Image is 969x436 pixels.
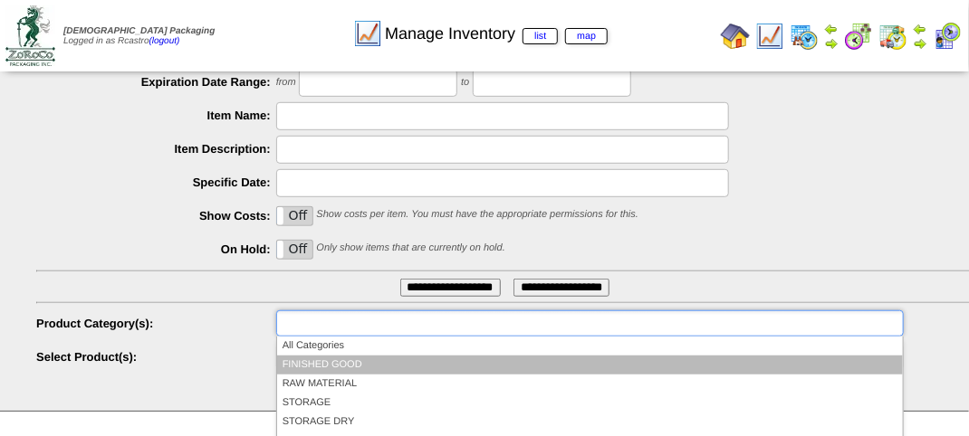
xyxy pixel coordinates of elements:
label: Product Category(s): [36,317,276,330]
img: calendarcustomer.gif [933,22,962,51]
span: Manage Inventory [385,24,608,43]
label: Select Product(s): [36,350,276,364]
span: [DEMOGRAPHIC_DATA] Packaging [63,26,215,36]
img: calendarprod.gif [790,22,819,51]
label: Show Costs: [36,209,276,223]
li: All Categories [277,336,903,355]
span: Only show items that are currently on hold. [316,243,504,254]
img: arrowleft.gif [913,22,927,36]
span: Logged in as Rcastro [63,26,215,46]
li: RAW MATERIAL [277,374,903,393]
li: FINISHED GOOD [277,355,903,374]
label: On Hold: [36,242,276,256]
label: Off [277,207,312,225]
a: (logout) [149,36,180,46]
a: map [565,28,608,44]
span: to [461,78,469,89]
span: from [276,78,296,89]
span: Show costs per item. You must have the appropriate permissions for this. [316,210,638,221]
img: arrowright.gif [913,36,927,51]
img: calendarblend.gif [844,22,873,51]
img: arrowright.gif [824,36,839,51]
label: Expiration Date Range: [36,75,276,89]
img: calendarinout.gif [878,22,907,51]
label: Item Name: [36,109,276,122]
img: line_graph.gif [755,22,784,51]
div: OnOff [276,240,313,260]
a: list [523,28,558,44]
label: Item Description: [36,142,276,156]
label: Specific Date: [36,175,276,189]
label: Off [277,241,312,259]
li: STORAGE [277,393,903,412]
li: STORAGE DRY [277,412,903,431]
img: line_graph.gif [353,19,382,48]
img: arrowleft.gif [824,22,839,36]
img: zoroco-logo-small.webp [5,5,55,66]
div: OnOff [276,206,313,226]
